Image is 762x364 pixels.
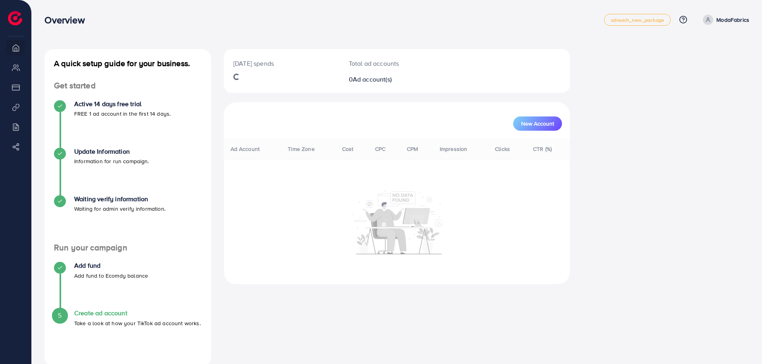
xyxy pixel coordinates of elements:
[44,100,211,148] li: Active 14 days free trial
[44,59,211,68] h4: A quick setup guide for your business.
[58,311,62,320] span: 5
[44,243,211,253] h4: Run your campaign
[74,204,165,213] p: Waiting for admin verify information.
[74,318,201,328] p: Take a look at how your TikTok ad account works.
[44,14,91,26] h3: Overview
[349,59,416,68] p: Total ad accounts
[513,116,562,131] button: New Account
[44,148,211,195] li: Update Information
[44,262,211,309] li: Add fund
[353,75,392,84] span: Ad account(s)
[233,59,330,68] p: [DATE] spends
[74,100,171,108] h4: Active 14 days free trial
[349,76,416,83] h2: 0
[604,14,671,26] a: adreach_new_package
[8,11,22,25] img: logo
[74,156,149,166] p: Information for run campaign.
[700,15,749,25] a: ModaFabrics
[74,262,148,269] h4: Add fund
[74,195,165,203] h4: Waiting verify information
[74,309,201,317] h4: Create ad account
[74,271,148,280] p: Add fund to Ecomdy balance
[716,15,749,25] p: ModaFabrics
[44,309,211,357] li: Create ad account
[44,195,211,243] li: Waiting verify information
[74,109,171,118] p: FREE 1 ad account in the first 14 days.
[521,121,554,126] span: New Account
[74,148,149,155] h4: Update Information
[44,81,211,91] h4: Get started
[611,17,664,23] span: adreach_new_package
